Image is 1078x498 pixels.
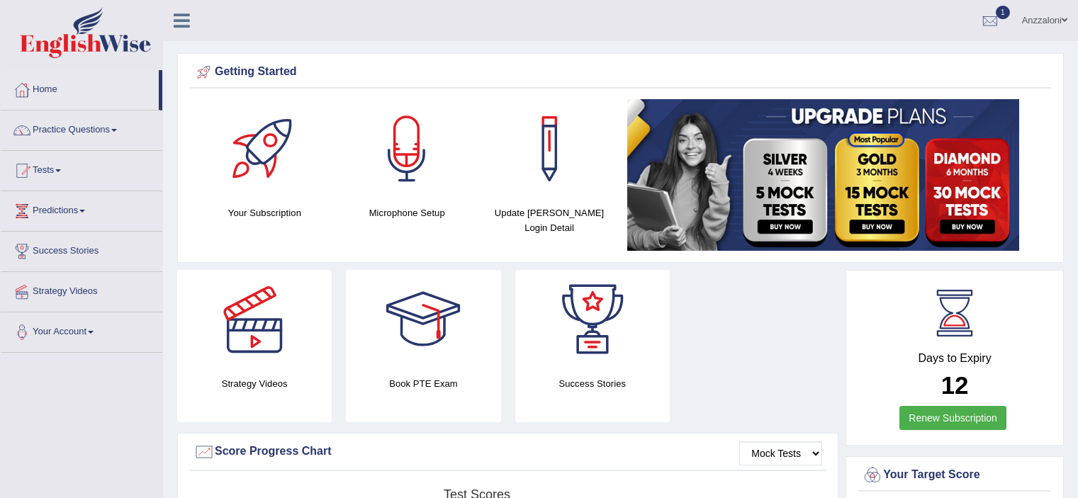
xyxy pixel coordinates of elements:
a: Your Account [1,312,162,348]
h4: Days to Expiry [862,352,1048,365]
div: Getting Started [193,62,1048,83]
div: Score Progress Chart [193,441,822,463]
a: Success Stories [1,232,162,267]
h4: Microphone Setup [343,205,471,220]
span: 1 [996,6,1010,19]
div: Your Target Score [862,465,1048,486]
a: Predictions [1,191,162,227]
b: 12 [941,371,969,399]
a: Renew Subscription [899,406,1006,430]
a: Home [1,70,159,106]
a: Practice Questions [1,111,162,146]
h4: Strategy Videos [177,376,332,391]
a: Strategy Videos [1,272,162,307]
h4: Success Stories [515,376,670,391]
h4: Book PTE Exam [346,376,500,391]
h4: Update [PERSON_NAME] Login Detail [485,205,614,235]
h4: Your Subscription [201,205,329,220]
a: Tests [1,151,162,186]
img: small5.jpg [627,99,1019,251]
